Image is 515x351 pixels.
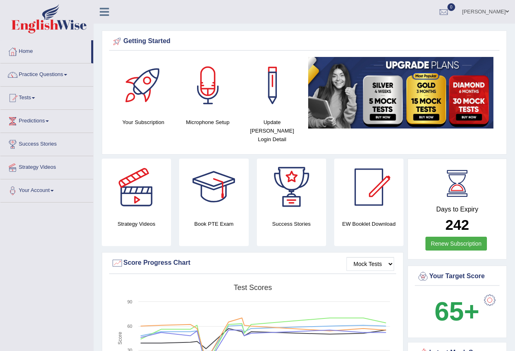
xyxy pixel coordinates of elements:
[334,220,403,228] h4: EW Booklet Download
[0,133,93,153] a: Success Stories
[179,220,248,228] h4: Book PTE Exam
[417,206,497,213] h4: Days to Expiry
[434,296,479,326] b: 65+
[0,110,93,130] a: Predictions
[0,156,93,177] a: Strategy Videos
[0,87,93,107] a: Tests
[257,220,326,228] h4: Success Stories
[445,217,469,233] b: 242
[447,3,456,11] span: 0
[0,40,91,61] a: Home
[425,237,487,251] a: Renew Subscription
[0,179,93,200] a: Your Account
[0,63,93,84] a: Practice Questions
[127,324,132,329] text: 60
[115,118,171,126] h4: Your Subscription
[308,57,493,129] img: small5.jpg
[417,270,497,283] div: Your Target Score
[127,299,132,304] text: 90
[244,118,300,144] h4: Update [PERSON_NAME] Login Detail
[111,257,394,269] div: Score Progress Chart
[111,35,497,48] div: Getting Started
[180,118,236,126] h4: Microphone Setup
[117,332,123,345] tspan: Score
[234,283,272,292] tspan: Test scores
[102,220,171,228] h4: Strategy Videos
